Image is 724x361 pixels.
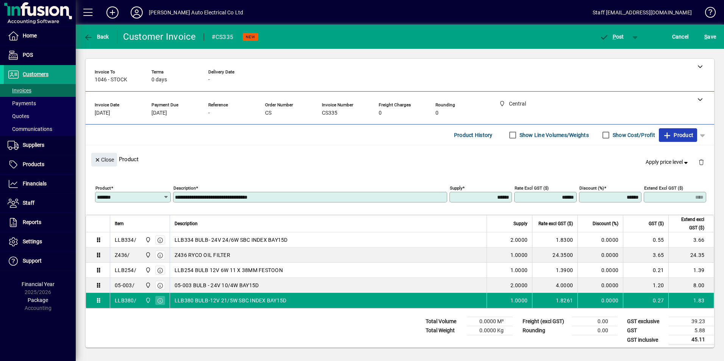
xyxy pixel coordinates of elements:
[699,2,715,26] a: Knowledge Base
[23,258,42,264] span: Support
[515,185,549,191] mat-label: Rate excl GST ($)
[151,77,167,83] span: 0 days
[4,26,76,45] a: Home
[572,326,617,335] td: 0.00
[510,282,528,289] span: 2.0000
[537,297,573,304] div: 1.8261
[623,335,669,345] td: GST inclusive
[143,296,152,305] span: Central
[510,236,528,244] span: 2.0000
[149,6,243,19] div: [PERSON_NAME] Auto Electrical Co Ltd
[450,185,462,191] mat-label: Supply
[143,281,152,289] span: Central
[379,110,382,116] span: 0
[91,153,117,166] button: Close
[175,297,287,304] span: LLB380 BULB-12V 21/5W SBC INDEX BAY15D
[125,6,149,19] button: Profile
[670,30,691,44] button: Cancel
[422,326,467,335] td: Total Weight
[89,156,119,163] app-page-header-button: Close
[623,232,668,247] td: 0.55
[538,219,573,228] span: Rate excl GST ($)
[668,247,714,263] td: 24.35
[95,185,111,191] mat-label: Product
[4,232,76,251] a: Settings
[4,252,76,271] a: Support
[265,110,271,116] span: CS
[672,31,689,43] span: Cancel
[86,145,714,173] div: Product
[8,126,52,132] span: Communications
[702,30,718,44] button: Save
[623,326,669,335] td: GST
[4,174,76,193] a: Financials
[100,6,125,19] button: Add
[577,263,623,278] td: 0.0000
[510,251,528,259] span: 1.0000
[23,180,47,187] span: Financials
[28,297,48,303] span: Package
[623,317,669,326] td: GST exclusive
[23,142,44,148] span: Suppliers
[572,317,617,326] td: 0.00
[23,238,42,244] span: Settings
[4,46,76,65] a: POS
[115,266,136,274] div: LLB254/
[173,185,196,191] mat-label: Description
[577,278,623,293] td: 0.0000
[510,266,528,274] span: 1.0000
[668,232,714,247] td: 3.66
[577,293,623,308] td: 0.0000
[4,136,76,155] a: Suppliers
[175,219,198,228] span: Description
[115,219,124,228] span: Item
[94,154,114,166] span: Close
[115,282,134,289] div: 05-003/
[513,219,527,228] span: Supply
[467,326,513,335] td: 0.0000 Kg
[4,110,76,123] a: Quotes
[175,266,283,274] span: LLB254 BULB 12V 6W 11 X 38MM FESTOON
[579,185,604,191] mat-label: Discount (%)
[123,31,196,43] div: Customer Invoice
[623,263,668,278] td: 0.21
[577,247,623,263] td: 0.0000
[151,110,167,116] span: [DATE]
[115,251,130,259] div: Z436/
[143,251,152,259] span: Central
[668,293,714,308] td: 1.83
[623,247,668,263] td: 3.65
[95,110,110,116] span: [DATE]
[518,131,589,139] label: Show Line Volumes/Weights
[8,113,29,119] span: Quotes
[704,34,707,40] span: S
[208,110,210,116] span: -
[519,326,572,335] td: Rounding
[175,236,288,244] span: LLB334 BULB- 24V 24/6W SBC INDEX BAY15D
[663,129,693,141] span: Product
[208,77,210,83] span: -
[23,71,48,77] span: Customers
[115,236,136,244] div: LLB334/
[644,185,683,191] mat-label: Extend excl GST ($)
[537,236,573,244] div: 1.8300
[175,251,230,259] span: Z436 RYCO OIL FILTER
[4,194,76,213] a: Staff
[212,31,234,43] div: #CS335
[451,128,496,142] button: Product History
[519,317,572,326] td: Freight (excl GST)
[593,6,692,19] div: Staff [EMAIL_ADDRESS][DOMAIN_NAME]
[596,30,628,44] button: Post
[692,159,710,165] app-page-header-button: Delete
[669,326,714,335] td: 5.88
[4,97,76,110] a: Payments
[22,281,55,287] span: Financial Year
[668,263,714,278] td: 1.39
[4,84,76,97] a: Invoices
[143,266,152,274] span: Central
[611,131,655,139] label: Show Cost/Profit
[422,317,467,326] td: Total Volume
[23,52,33,58] span: POS
[143,236,152,244] span: Central
[643,156,693,169] button: Apply price level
